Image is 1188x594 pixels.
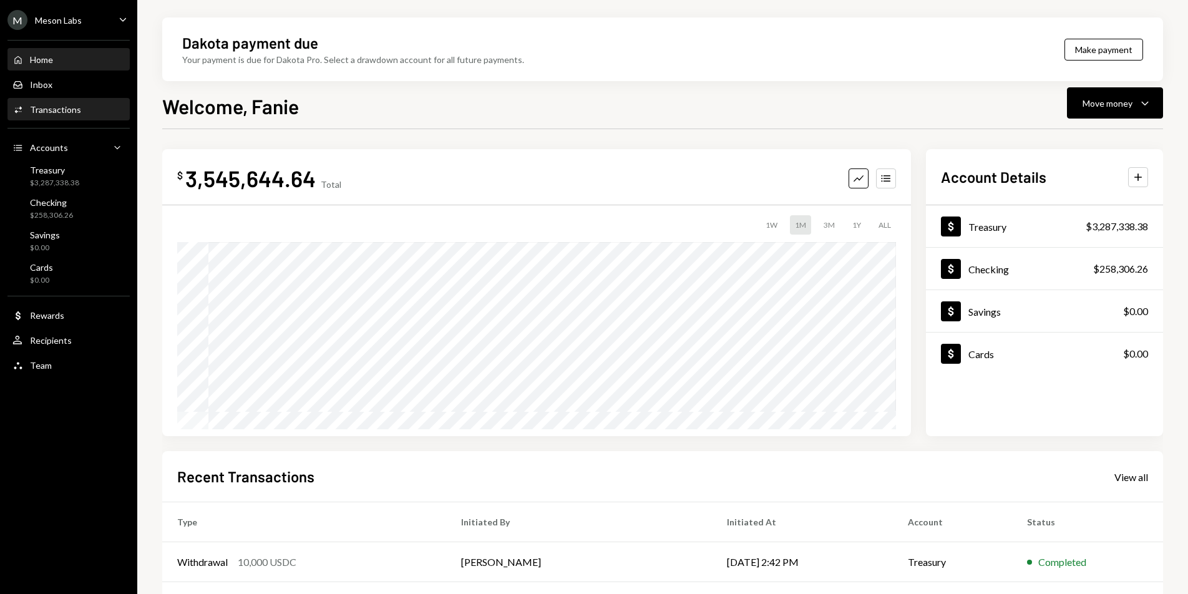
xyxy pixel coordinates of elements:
[30,104,81,115] div: Transactions
[30,262,53,273] div: Cards
[761,215,782,235] div: 1W
[941,167,1046,187] h2: Account Details
[926,333,1163,374] a: Cards$0.00
[162,502,446,542] th: Type
[1114,471,1148,484] div: View all
[446,502,712,542] th: Initiated By
[30,310,64,321] div: Rewards
[893,502,1012,542] th: Account
[1123,346,1148,361] div: $0.00
[7,193,130,223] a: Checking$258,306.26
[968,306,1001,318] div: Savings
[819,215,840,235] div: 3M
[30,165,79,175] div: Treasury
[7,354,130,376] a: Team
[7,161,130,191] a: Treasury$3,287,338.38
[712,542,893,582] td: [DATE] 2:42 PM
[30,230,60,240] div: Savings
[1064,39,1143,61] button: Make payment
[968,348,994,360] div: Cards
[7,329,130,351] a: Recipients
[1083,97,1132,110] div: Move money
[446,542,712,582] td: [PERSON_NAME]
[7,48,130,71] a: Home
[30,197,73,208] div: Checking
[926,205,1163,247] a: Treasury$3,287,338.38
[7,10,27,30] div: M
[926,290,1163,332] a: Savings$0.00
[968,221,1006,233] div: Treasury
[182,32,318,53] div: Dakota payment due
[847,215,866,235] div: 1Y
[1038,555,1086,570] div: Completed
[321,179,341,190] div: Total
[7,98,130,120] a: Transactions
[7,226,130,256] a: Savings$0.00
[893,542,1012,582] td: Treasury
[7,304,130,326] a: Rewards
[7,136,130,158] a: Accounts
[30,335,72,346] div: Recipients
[30,360,52,371] div: Team
[712,502,893,542] th: Initiated At
[7,258,130,288] a: Cards$0.00
[177,466,314,487] h2: Recent Transactions
[926,248,1163,290] a: Checking$258,306.26
[30,79,52,90] div: Inbox
[30,243,60,253] div: $0.00
[177,169,183,182] div: $
[1114,470,1148,484] a: View all
[790,215,811,235] div: 1M
[1093,261,1148,276] div: $258,306.26
[30,142,68,153] div: Accounts
[30,178,79,188] div: $3,287,338.38
[1123,304,1148,319] div: $0.00
[177,555,228,570] div: Withdrawal
[30,54,53,65] div: Home
[30,275,53,286] div: $0.00
[968,263,1009,275] div: Checking
[162,94,299,119] h1: Welcome, Fanie
[1067,87,1163,119] button: Move money
[238,555,296,570] div: 10,000 USDC
[1012,502,1163,542] th: Status
[30,210,73,221] div: $258,306.26
[7,73,130,95] a: Inbox
[1086,219,1148,234] div: $3,287,338.38
[185,164,316,192] div: 3,545,644.64
[874,215,896,235] div: ALL
[182,53,524,66] div: Your payment is due for Dakota Pro. Select a drawdown account for all future payments.
[35,15,82,26] div: Meson Labs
